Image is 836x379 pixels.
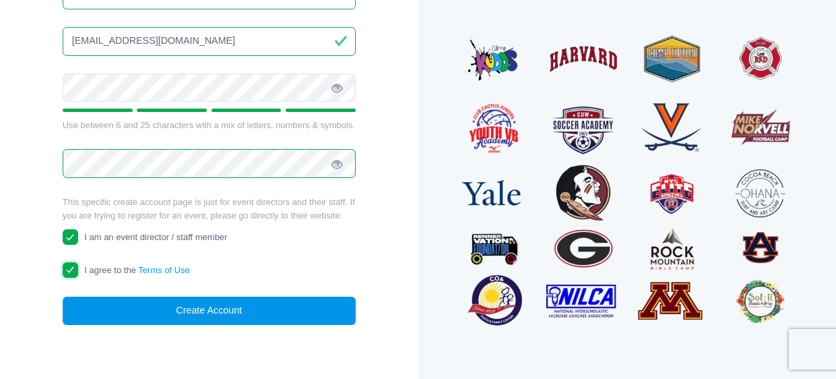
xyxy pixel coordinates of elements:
input: I agree to theTerms of Use [63,262,78,278]
div: Use between 6 and 25 characters with a mix of letters, numbers & symbols. [63,119,356,132]
span: I agree to the [84,265,189,275]
button: Create Account [63,297,356,326]
input: Email [63,27,356,56]
span: I am an event director / staff member [84,232,227,242]
a: Terms of Use [138,265,190,275]
input: I am an event director / staff member [63,229,78,245]
p: This specific create account page is just for event directors and their staff. If you are trying ... [63,196,356,222]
